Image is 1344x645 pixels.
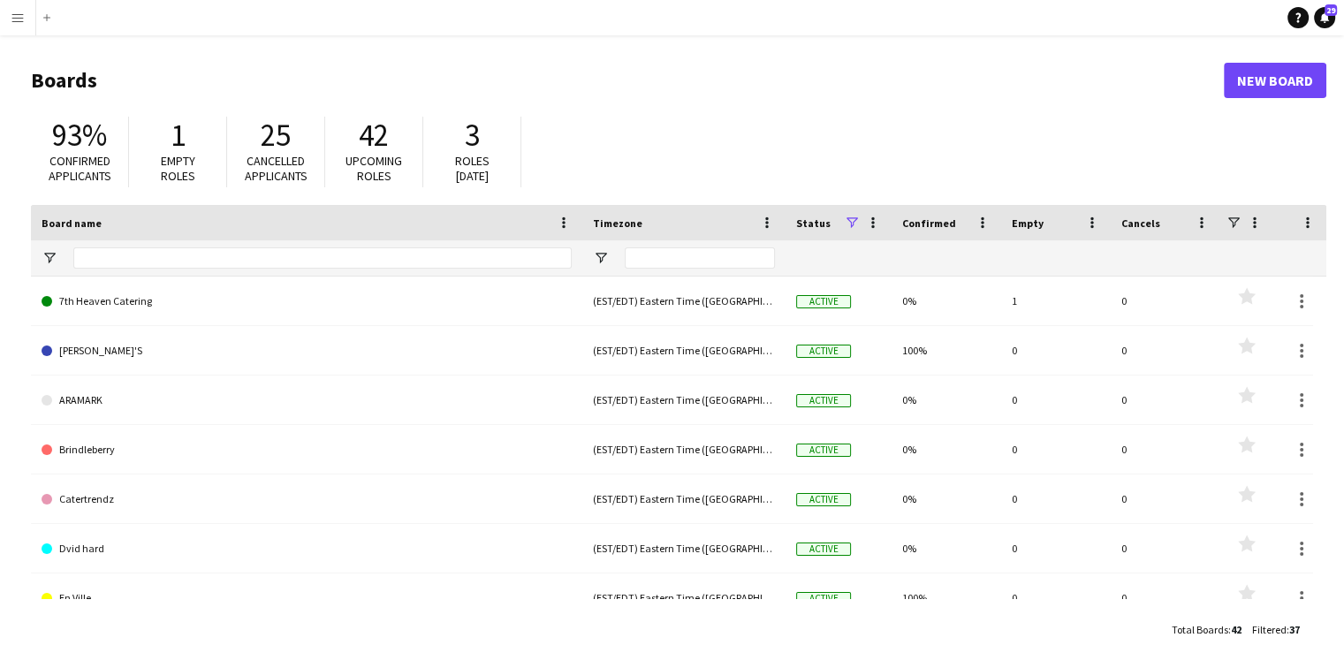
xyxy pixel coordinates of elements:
span: Filtered [1252,623,1287,636]
span: Confirmed applicants [49,153,111,184]
div: 0 [1111,573,1220,622]
span: Total Boards [1172,623,1228,636]
span: 42 [1231,623,1241,636]
span: 1 [171,116,186,155]
span: Active [796,345,851,358]
input: Board name Filter Input [73,247,572,269]
div: 0% [892,425,1001,474]
div: 0 [1001,474,1111,523]
span: Active [796,543,851,556]
div: 0 [1111,277,1220,325]
button: Open Filter Menu [593,250,609,266]
span: Active [796,493,851,506]
a: 7th Heaven Catering [42,277,572,326]
input: Timezone Filter Input [625,247,775,269]
span: 42 [359,116,389,155]
span: Roles [DATE] [455,153,490,184]
div: 0 [1111,425,1220,474]
div: 0 [1111,474,1220,523]
a: En Ville [42,573,572,623]
span: Cancels [1121,216,1160,230]
a: Brindleberry [42,425,572,474]
span: Active [796,592,851,605]
div: (EST/EDT) Eastern Time ([GEOGRAPHIC_DATA] & [GEOGRAPHIC_DATA]) [582,425,786,474]
h1: Boards [31,67,1224,94]
div: (EST/EDT) Eastern Time ([GEOGRAPHIC_DATA] & [GEOGRAPHIC_DATA]) [582,524,786,573]
div: 0 [1001,376,1111,424]
span: 25 [261,116,291,155]
div: (EST/EDT) Eastern Time ([GEOGRAPHIC_DATA] & [GEOGRAPHIC_DATA]) [582,326,786,375]
span: Empty [1012,216,1044,230]
span: Active [796,444,851,457]
div: 0 [1001,425,1111,474]
span: 29 [1325,4,1337,16]
span: Upcoming roles [345,153,402,184]
span: 37 [1289,623,1300,636]
span: Board name [42,216,102,230]
a: Dvid hard [42,524,572,573]
div: 0% [892,474,1001,523]
span: Active [796,295,851,308]
div: (EST/EDT) Eastern Time ([GEOGRAPHIC_DATA] & [GEOGRAPHIC_DATA]) [582,376,786,424]
span: Empty roles [161,153,195,184]
div: 100% [892,573,1001,622]
div: 100% [892,326,1001,375]
button: Open Filter Menu [42,250,57,266]
a: [PERSON_NAME]'S [42,326,572,376]
div: 0 [1001,573,1111,622]
div: 0 [1001,326,1111,375]
div: 0 [1001,524,1111,573]
div: 0% [892,376,1001,424]
div: (EST/EDT) Eastern Time ([GEOGRAPHIC_DATA] & [GEOGRAPHIC_DATA]) [582,277,786,325]
div: 0 [1111,376,1220,424]
div: (EST/EDT) Eastern Time ([GEOGRAPHIC_DATA] & [GEOGRAPHIC_DATA]) [582,573,786,622]
span: Active [796,394,851,407]
div: 0% [892,277,1001,325]
span: 93% [52,116,107,155]
div: 0 [1111,524,1220,573]
div: 1 [1001,277,1111,325]
div: 0% [892,524,1001,573]
a: New Board [1224,63,1326,98]
a: 29 [1314,7,1335,28]
div: (EST/EDT) Eastern Time ([GEOGRAPHIC_DATA] & [GEOGRAPHIC_DATA]) [582,474,786,523]
span: Confirmed [902,216,956,230]
span: Timezone [593,216,642,230]
a: Catertrendz [42,474,572,524]
a: ARAMARK [42,376,572,425]
span: Status [796,216,831,230]
div: 0 [1111,326,1220,375]
span: 3 [465,116,480,155]
span: Cancelled applicants [245,153,308,184]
